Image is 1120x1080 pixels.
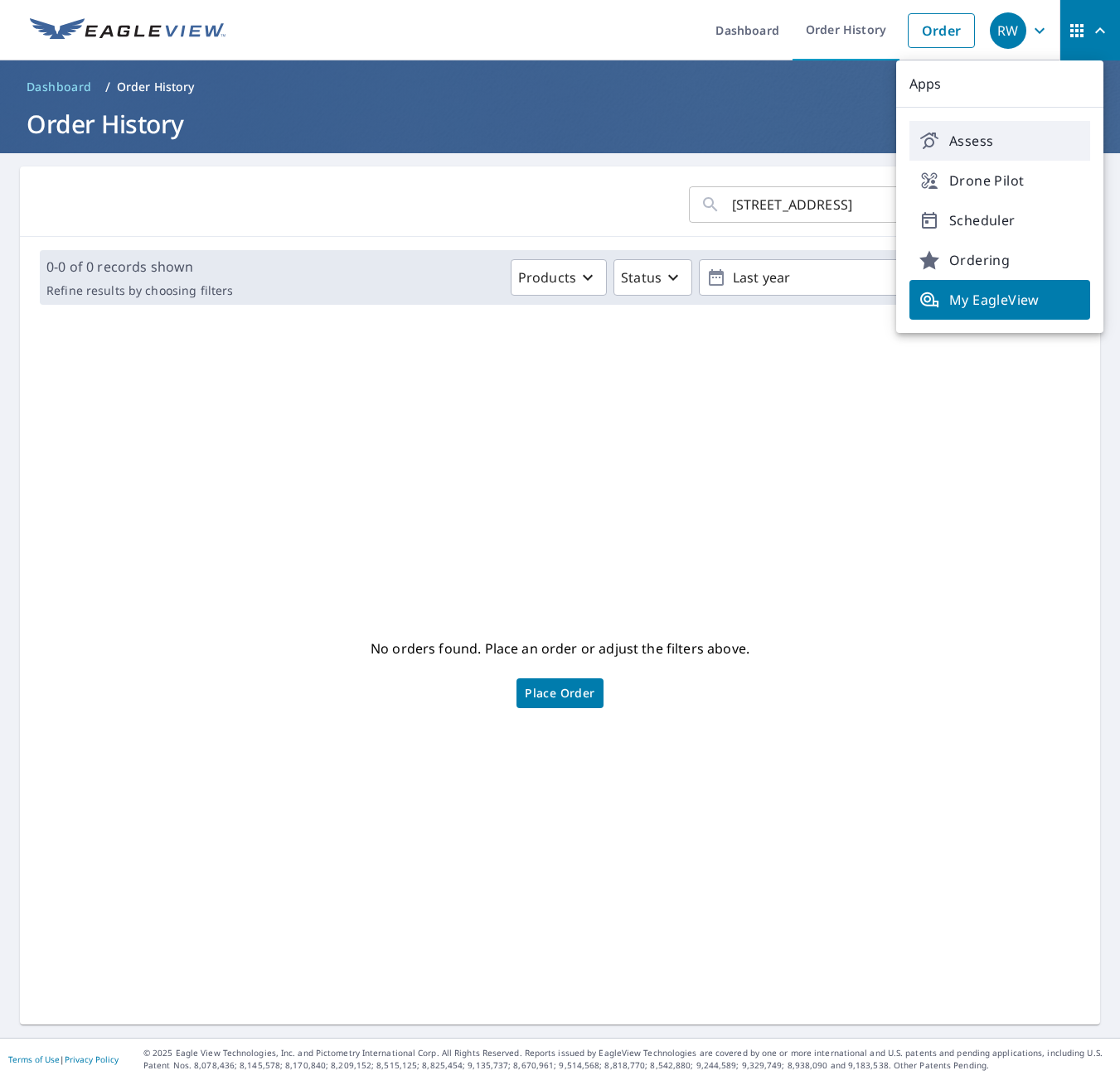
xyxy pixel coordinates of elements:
[699,259,948,296] button: Last year
[919,131,1080,151] span: Assess
[46,283,233,298] p: Refine results by choosing filters
[8,1053,60,1065] a: Terms of Use
[511,259,607,296] button: Products
[919,210,1080,230] span: Scheduler
[919,171,1080,190] span: Drone Pilot
[909,280,1090,320] a: My EagleView
[46,257,233,277] p: 0-0 of 0 records shown
[909,121,1090,161] a: Assess
[20,107,1100,141] h1: Order History
[909,200,1090,240] a: Scheduler
[65,1053,119,1065] a: Privacy Policy
[27,79,92,95] span: Dashboard
[990,12,1026,49] div: RW
[613,259,692,296] button: Status
[909,240,1090,280] a: Ordering
[896,60,1103,108] p: Apps
[8,1054,119,1064] p: |
[621,268,662,287] p: Status
[20,74,99,100] a: Dashboard
[919,290,1080,310] span: My EagleView
[732,181,976,228] input: Address, Report #, Claim ID, etc.
[30,18,225,43] img: EV Logo
[143,1047,1112,1072] p: © 2025 Eagle View Technologies, Inc. and Pictometry International Corp. All Rights Reserved. Repo...
[525,689,594,697] span: Place Order
[518,268,576,287] p: Products
[20,74,1100,100] nav: breadcrumb
[908,13,975,48] a: Order
[726,263,920,292] p: Last year
[371,635,749,662] p: No orders found. Place an order or adjust the filters above.
[117,79,195,95] p: Order History
[909,161,1090,200] a: Drone Pilot
[516,678,603,708] a: Place Order
[919,250,1080,270] span: Ordering
[105,77,110,97] li: /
